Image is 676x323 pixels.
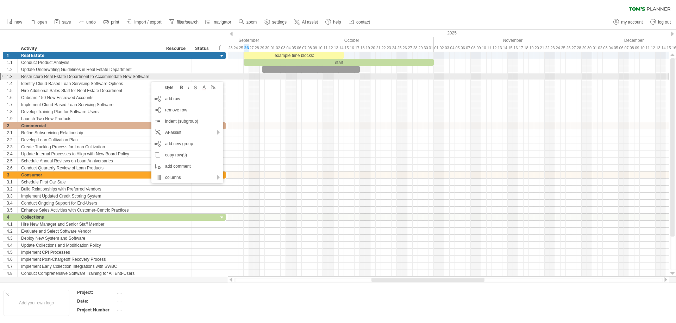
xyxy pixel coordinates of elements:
div: Project: [77,289,116,295]
div: Real Estate [21,52,159,59]
div: Enhance Sales Activities with Customer-Centric Practices [21,207,159,213]
div: Friday, 31 October 2025 [428,44,434,52]
div: Thursday, 9 October 2025 [312,44,318,52]
div: 1.2 [7,66,17,73]
div: Update Collections and Modification Policy [21,242,159,248]
div: Tuesday, 25 November 2025 [561,44,566,52]
div: Conduct Quarterly Review of Loan Products [21,164,159,171]
div: 4.4 [7,242,17,248]
div: .... [117,307,176,313]
div: indent (subgroup) [151,116,223,127]
span: help [333,20,341,25]
div: 3 [7,172,17,178]
div: 3.2 [7,186,17,192]
span: print [111,20,119,25]
a: save [52,18,73,27]
div: style: [154,85,178,90]
div: Tuesday, 9 December 2025 [634,44,640,52]
div: Friday, 7 November 2025 [465,44,471,52]
div: Friday, 5 December 2025 [613,44,619,52]
div: Friday, 28 November 2025 [576,44,582,52]
div: Develop Training Plan for Software Users [21,108,159,115]
div: 2.3 [7,143,17,150]
span: remove row [165,108,187,112]
div: Wednesday, 5 November 2025 [455,44,460,52]
a: open [28,18,49,27]
div: 4.8 [7,270,17,277]
div: Thursday, 30 October 2025 [423,44,428,52]
div: Thursday, 2 October 2025 [275,44,281,52]
a: navigator [204,18,233,27]
a: settings [263,18,289,27]
div: 2.6 [7,164,17,171]
div: .... [117,298,176,304]
div: Consumer [21,172,159,178]
div: Wednesday, 29 October 2025 [418,44,423,52]
div: Sunday, 7 December 2025 [624,44,629,52]
div: Hire New Manager and Senior Staff Member [21,221,159,227]
div: Deploy New System and Software [21,235,159,241]
div: 4 [7,214,17,220]
div: Onboard 150 New Escrowed Accounts [21,94,159,101]
div: Monday, 6 October 2025 [296,44,302,52]
div: Thursday, 4 December 2025 [608,44,613,52]
div: Monday, 10 November 2025 [481,44,487,52]
div: Implement CPI Processes [21,249,159,256]
div: 1.4 [7,80,17,87]
div: Conduct Product Analysis [21,59,159,66]
div: Tuesday, 11 November 2025 [487,44,492,52]
div: Thursday, 11 December 2025 [645,44,650,52]
div: Tuesday, 7 October 2025 [302,44,307,52]
div: Tuesday, 28 October 2025 [413,44,418,52]
div: Saturday, 13 December 2025 [656,44,661,52]
div: Restructure Real Estate Department to Accommodate New Software [21,73,159,80]
div: 2.2 [7,136,17,143]
div: Saturday, 29 November 2025 [582,44,587,52]
div: 1.9 [7,115,17,122]
div: Monday, 15 December 2025 [666,44,671,52]
div: Monday, 29 September 2025 [259,44,265,52]
span: settings [272,20,287,25]
div: Commercial [21,122,159,129]
span: new [14,20,22,25]
div: 1.3 [7,73,17,80]
div: copy row(s) [151,149,223,161]
a: filter/search [167,18,201,27]
div: example time blocks: [244,52,344,59]
div: Saturday, 15 November 2025 [508,44,513,52]
div: Monday, 1 December 2025 [592,44,597,52]
div: Conduct Comprehensive Software Training for All End-Users [21,270,159,277]
div: Wednesday, 24 September 2025 [233,44,238,52]
div: Thursday, 13 November 2025 [497,44,502,52]
a: undo [77,18,98,27]
div: 4.3 [7,235,17,241]
div: 1.6 [7,94,17,101]
div: columns [151,172,223,183]
span: log out [658,20,671,25]
a: import / export [125,18,164,27]
div: Sunday, 12 October 2025 [328,44,333,52]
div: Thursday, 16 October 2025 [349,44,355,52]
span: import / export [134,20,162,25]
div: 2.1 [7,129,17,136]
span: zoom [246,20,257,25]
div: Monday, 8 December 2025 [629,44,634,52]
div: Sunday, 30 November 2025 [587,44,592,52]
div: 4.6 [7,256,17,263]
div: Sunday, 16 November 2025 [513,44,518,52]
div: Friday, 24 October 2025 [392,44,397,52]
div: Resource [166,45,188,52]
div: Implement Post-Chargeoff Recovery Process [21,256,159,263]
div: Sunday, 9 November 2025 [476,44,481,52]
div: Wednesday, 22 October 2025 [381,44,386,52]
div: Launch Two New Products [21,115,159,122]
div: Collections [21,214,159,220]
div: Schedule First Car Sale [21,179,159,185]
span: filter/search [177,20,199,25]
div: 3.4 [7,200,17,206]
div: Friday, 10 October 2025 [318,44,323,52]
div: Wednesday, 15 October 2025 [344,44,349,52]
div: Sunday, 23 November 2025 [550,44,555,52]
div: 4.5 [7,249,17,256]
div: Sunday, 14 December 2025 [661,44,666,52]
